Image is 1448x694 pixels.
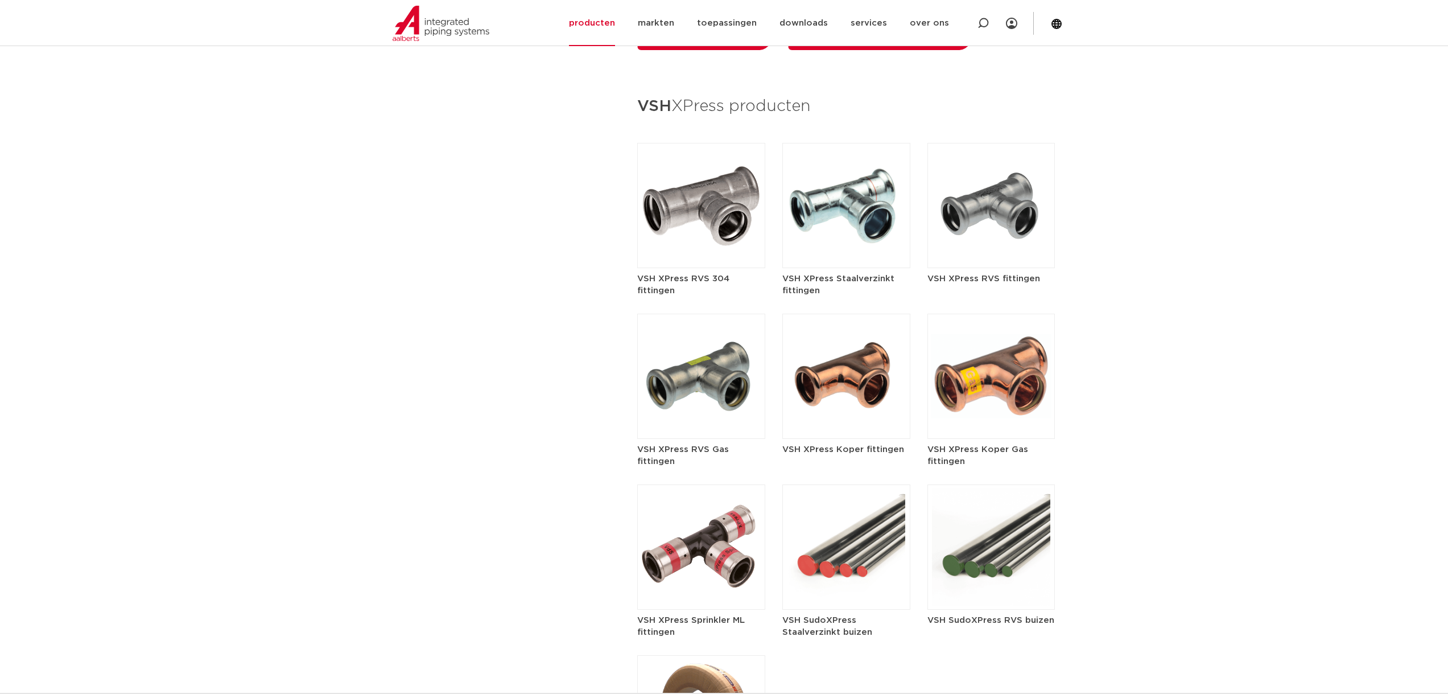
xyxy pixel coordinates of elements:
h5: VSH XPress RVS Gas fittingen [637,443,765,467]
a: VSH SudoXPress Staalverzinkt buizen [782,543,910,638]
strong: VSH [637,98,671,114]
h5: VSH XPress Koper fittingen [782,443,910,455]
a: VSH XPress RVS fittingen [927,201,1055,285]
h5: VSH XPress Staalverzinkt fittingen [782,273,910,297]
h5: VSH SudoXPress Staalverzinkt buizen [782,614,910,638]
a: VSH XPress Sprinkler ML fittingen [637,543,765,638]
h5: VSH XPress Koper Gas fittingen [927,443,1055,467]
a: VSH XPress RVS 304 fittingen [637,201,765,297]
a: VSH XPress Staalverzinkt fittingen [782,201,910,297]
a: VSH XPress Koper Gas fittingen [927,372,1055,467]
h5: VSH SudoXPress RVS buizen [927,614,1055,626]
h3: XPress producten [637,93,1055,120]
a: VSH XPress RVS Gas fittingen [637,372,765,467]
a: VSH XPress Koper fittingen [782,372,910,455]
a: VSH SudoXPress RVS buizen [927,543,1055,626]
h5: VSH XPress RVS 304 fittingen [637,273,765,297]
h5: VSH XPress RVS fittingen [927,273,1055,285]
h5: VSH XPress Sprinkler ML fittingen [637,614,765,638]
